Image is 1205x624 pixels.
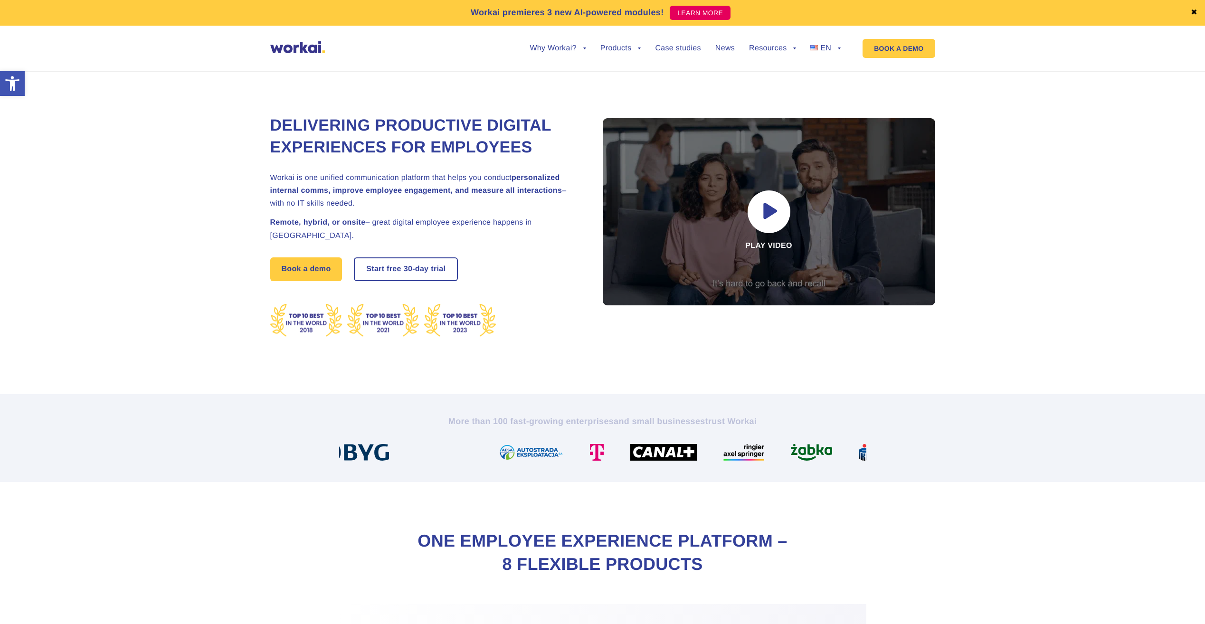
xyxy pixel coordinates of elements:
[404,265,429,273] i: 30-day
[1191,9,1197,17] a: ✖
[471,6,664,19] p: Workai premieres 3 new AI-powered modules!
[670,6,731,20] a: LEARN MORE
[339,416,866,427] h2: More than 100 fast-growing enterprises trust Workai
[270,216,579,242] h2: – great digital employee experience happens in [GEOGRAPHIC_DATA].
[715,45,735,52] a: News
[355,258,457,280] a: Start free30-daytrial
[863,39,935,58] a: BOOK A DEMO
[749,45,796,52] a: Resources
[270,218,366,227] strong: Remote, hybrid, or onsite
[270,257,342,281] a: Book a demo
[530,45,586,52] a: Why Workai?
[820,44,831,52] span: EN
[270,115,579,159] h1: Delivering Productive Digital Experiences for Employees
[655,45,701,52] a: Case studies
[413,529,793,576] h2: One Employee Experience Platform – 8 flexible products
[614,416,705,426] i: and small businesses
[270,171,579,210] h2: Workai is one unified communication platform that helps you conduct – with no IT skills needed.
[603,118,935,305] div: Play video
[600,45,641,52] a: Products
